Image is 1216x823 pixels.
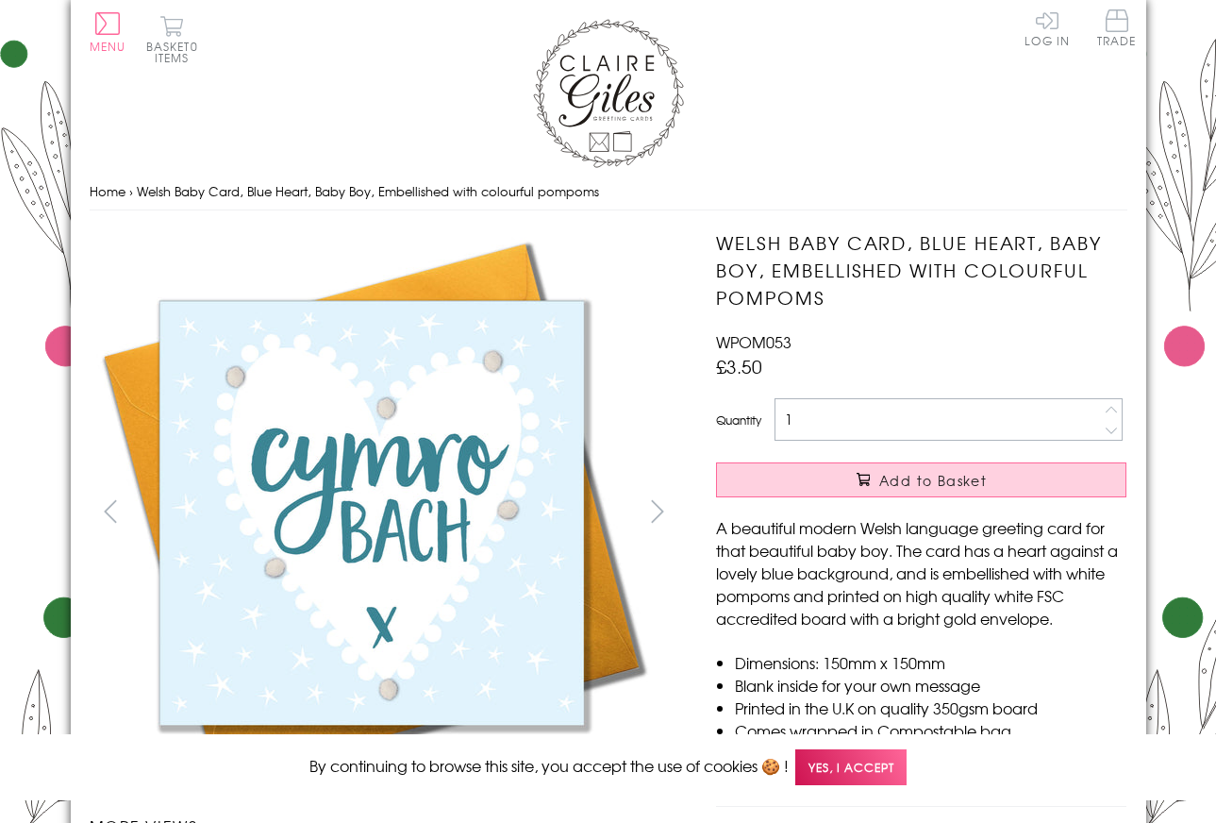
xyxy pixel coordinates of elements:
span: Yes, I accept [795,749,907,786]
span: £3.50 [716,353,762,379]
span: › [129,182,133,200]
li: Comes wrapped in Compostable bag [735,719,1126,742]
li: Blank inside for your own message [735,674,1126,697]
button: next [636,490,678,532]
img: Claire Giles Greetings Cards [533,19,684,168]
span: Welsh Baby Card, Blue Heart, Baby Boy, Embellished with colourful pompoms [137,182,599,200]
a: Trade [1097,9,1137,50]
a: Log In [1024,9,1070,46]
nav: breadcrumbs [90,173,1127,211]
p: A beautiful modern Welsh language greeting card for that beautiful baby boy. The card has a heart... [716,516,1126,630]
li: Dimensions: 150mm x 150mm [735,651,1126,674]
button: Menu [90,12,126,52]
button: Add to Basket [716,462,1126,497]
label: Quantity [716,411,761,428]
img: Welsh Baby Card, Blue Heart, Baby Boy, Embellished with colourful pompoms [90,229,656,796]
span: Add to Basket [879,471,987,490]
button: Basket0 items [146,15,198,63]
a: Home [90,182,125,200]
li: Printed in the U.K on quality 350gsm board [735,697,1126,719]
h1: Welsh Baby Card, Blue Heart, Baby Boy, Embellished with colourful pompoms [716,229,1126,311]
span: WPOM053 [716,330,791,353]
span: Menu [90,38,126,55]
span: Trade [1097,9,1137,46]
button: prev [90,490,132,532]
span: 0 items [155,38,198,66]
